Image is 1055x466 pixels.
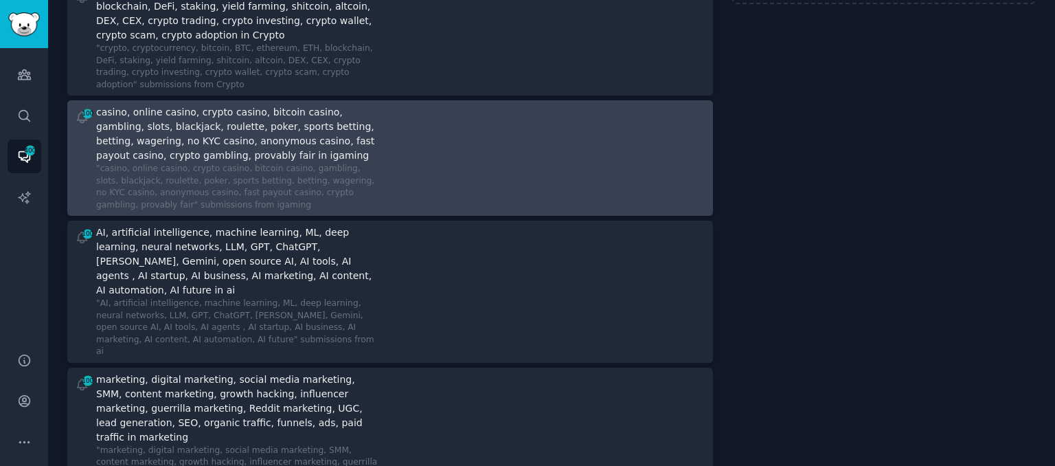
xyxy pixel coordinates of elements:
[82,109,94,118] span: 100
[96,225,378,298] div: AI, artificial intelligence, machine learning, ML, deep learning, neural networks, LLM, GPT, Chat...
[96,105,378,163] div: casino, online casino, crypto casino, bitcoin casino, gambling, slots, blackjack, roulette, poker...
[96,298,381,358] div: "AI, artificial intelligence, machine learning, ML, deep learning, neural networks, LLM, GPT, Cha...
[82,229,94,238] span: 100
[96,373,378,445] div: marketing, digital marketing, social media marketing, SMM, content marketing, growth hacking, inf...
[67,100,713,216] a: 100casino, online casino, crypto casino, bitcoin casino, gambling, slots, blackjack, roulette, po...
[96,43,381,91] div: "crypto, cryptocurrency, bitcoin, BTC, ethereum, ETH, blockchain, DeFi, staking, yield farming, s...
[96,163,381,211] div: "casino, online casino, crypto casino, bitcoin casino, gambling, slots, blackjack, roulette, poke...
[67,221,713,363] a: 100AI, artificial intelligence, machine learning, ML, deep learning, neural networks, LLM, GPT, C...
[8,12,40,36] img: GummySearch logo
[24,146,36,155] span: 400
[8,140,41,173] a: 400
[82,376,94,386] span: 100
